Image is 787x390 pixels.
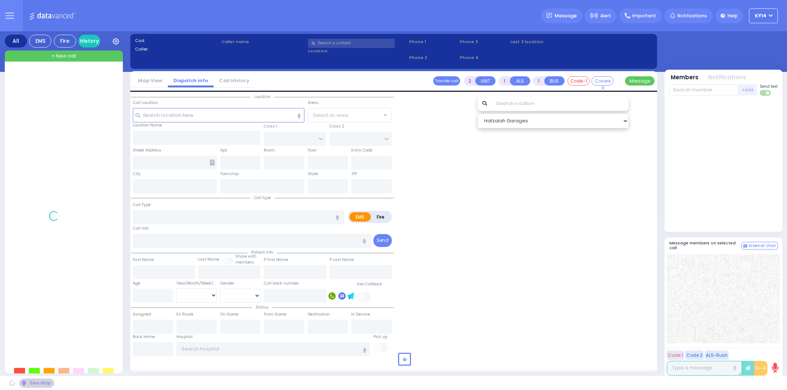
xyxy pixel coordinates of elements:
label: Floor [308,147,317,153]
label: Age [133,281,140,286]
label: Cross 2 [329,123,344,129]
span: Other building occupants [210,160,215,166]
label: Back Home [133,334,155,340]
label: Cad: [135,38,219,44]
label: Location [308,48,407,54]
input: Search a contact [308,39,395,48]
button: ALS [510,76,530,86]
span: Location [251,94,274,100]
label: Location Name [133,122,162,128]
div: Year/Month/Week/Day [176,281,217,286]
span: Select an area [313,112,348,119]
label: Call back number [264,281,299,286]
button: Message [625,76,655,86]
label: Destination [308,311,330,317]
label: On Scene [220,311,238,317]
label: Apt [220,147,227,153]
label: Last Name [198,257,219,262]
label: Call Type [133,202,151,208]
a: Map View [132,77,168,84]
label: City [133,171,141,177]
label: Caller: [135,46,219,52]
button: Notifications [708,73,746,82]
label: Caller name [221,39,306,45]
div: EMS [29,35,51,48]
span: Phone 3 [460,39,508,45]
a: Dispatch info [168,77,214,84]
button: Send [373,234,392,247]
button: Members [671,73,698,82]
div: See map [19,379,54,388]
span: Important [632,13,656,19]
label: Cross 1 [264,123,277,129]
button: Internal Chat [742,242,778,250]
label: Entry Code [351,147,372,153]
label: EMS [349,212,371,222]
label: Assigned [133,311,151,317]
label: Fire [370,212,391,222]
button: UNIT [475,76,496,86]
label: Hospital [176,334,193,340]
span: Call type [250,195,275,201]
span: Internal Chat [749,243,776,248]
label: P First Name [264,257,288,263]
h5: Message members on selected call [669,241,742,250]
a: Call History [214,77,255,84]
label: Pick up [373,334,387,340]
span: Notifications [677,13,707,19]
label: En Route [176,311,193,317]
span: + New call [51,52,76,60]
label: Township [220,171,239,177]
label: State [308,171,318,177]
label: ZIP [351,171,357,177]
span: Patient info [248,250,277,255]
button: Covered [591,76,614,86]
label: Turn off text [760,89,772,97]
button: Code 2 [685,351,704,360]
span: Help [728,13,738,19]
label: Use Callback [357,281,382,287]
small: Share with [235,254,256,259]
span: Send text [760,84,778,89]
button: BUS [544,76,565,86]
span: members [235,260,254,265]
img: Logo [29,11,78,20]
img: message.svg [546,13,552,18]
label: P Last Name [329,257,354,263]
label: Room [264,147,275,153]
button: Code-1 [567,76,590,86]
span: KY14 [755,13,766,19]
input: Search location [491,96,628,111]
input: Search member [669,84,738,95]
label: Gender [220,281,234,286]
button: ALS-Rush [705,351,729,360]
span: Alert [600,13,611,19]
label: From Scene [264,311,286,317]
input: Search location here [133,108,304,122]
label: Street Address [133,147,161,153]
a: History [78,35,100,48]
span: Phone 2 [409,55,457,61]
label: Call Location [133,100,158,106]
input: Search hospital [176,342,370,356]
button: Transfer call [433,76,460,86]
img: comment-alt.png [743,244,747,248]
label: Last 3 location [510,39,581,45]
div: Fire [54,35,76,48]
span: Phone 4 [460,55,508,61]
button: Code 1 [667,351,684,360]
button: KY14 [749,8,778,23]
span: Phone 1 [409,39,457,45]
span: Status [252,304,272,310]
label: In Service [351,311,370,317]
span: Message [555,12,577,20]
label: Call Info [133,226,149,231]
div: All [5,35,27,48]
label: Areas [308,100,319,106]
label: First Name [133,257,154,263]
